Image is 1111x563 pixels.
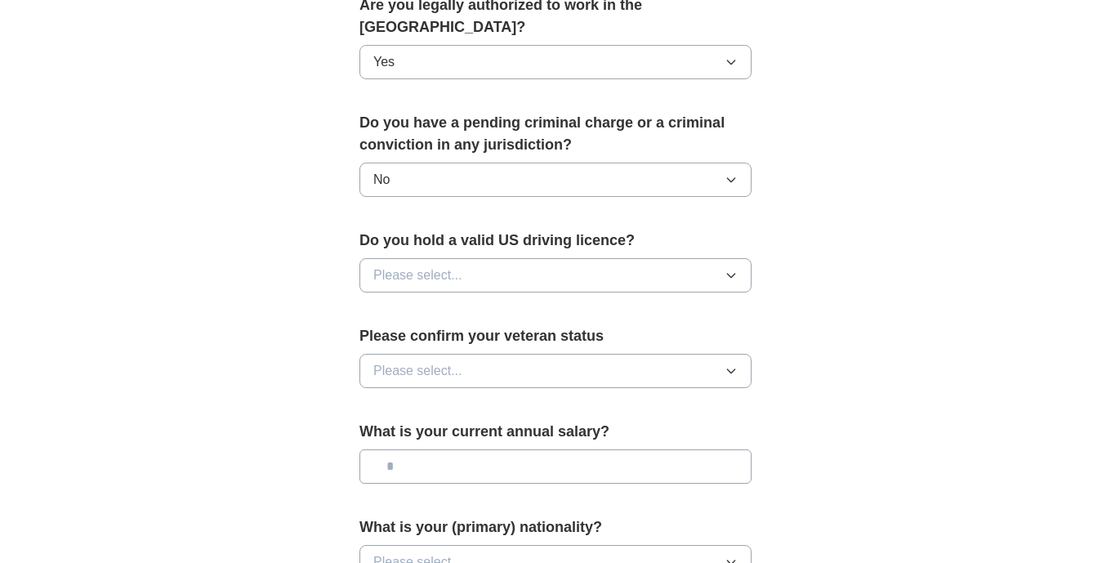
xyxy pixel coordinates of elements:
span: No [373,170,390,190]
label: Do you have a pending criminal charge or a criminal conviction in any jurisdiction? [359,112,752,156]
button: Please select... [359,258,752,293]
button: Please select... [359,354,752,388]
span: Please select... [373,266,462,285]
label: What is your (primary) nationality? [359,516,752,538]
label: Do you hold a valid US driving licence? [359,230,752,252]
button: No [359,163,752,197]
span: Please select... [373,361,462,381]
label: Please confirm your veteran status [359,325,752,347]
span: Yes [373,52,395,72]
label: What is your current annual salary? [359,421,752,443]
button: Yes [359,45,752,79]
